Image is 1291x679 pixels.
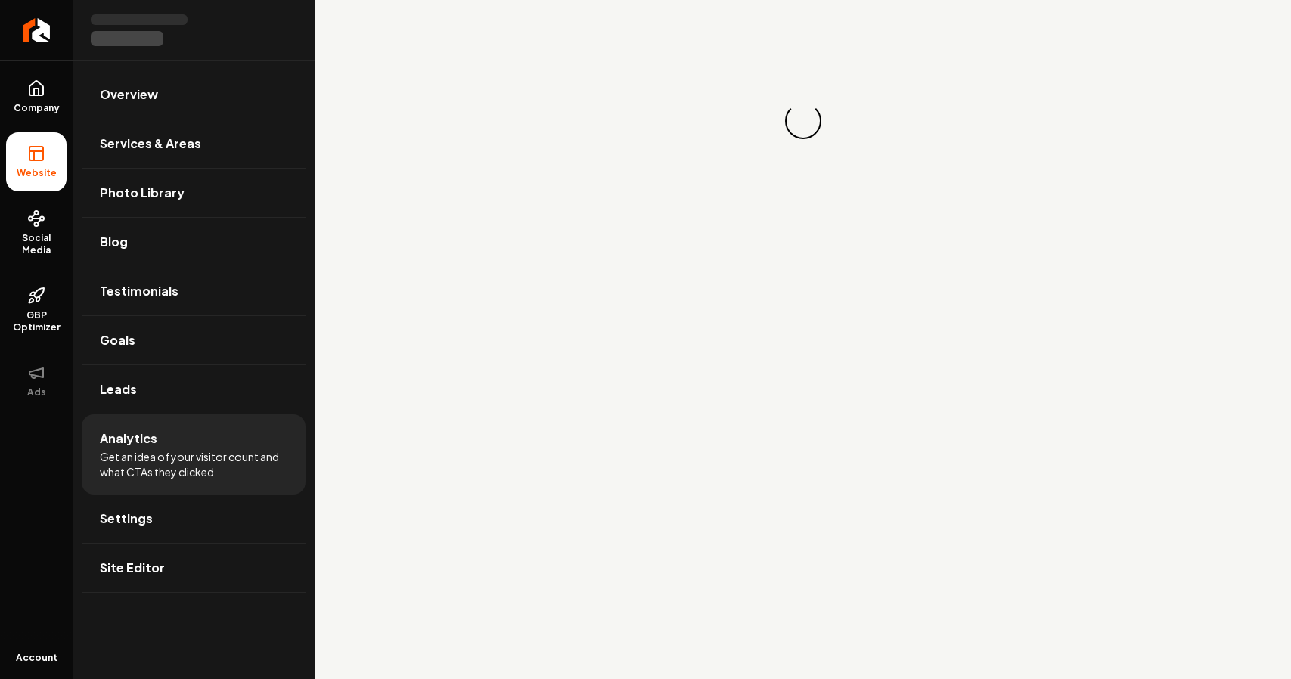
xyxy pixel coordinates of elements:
span: Ads [21,386,52,398]
span: Website [11,167,63,179]
a: Testimonials [82,267,306,315]
a: Services & Areas [82,119,306,168]
a: Overview [82,70,306,119]
span: Services & Areas [100,135,201,153]
a: Social Media [6,197,67,268]
span: Account [16,652,57,664]
span: Photo Library [100,184,185,202]
span: Site Editor [100,559,165,577]
span: Analytics [100,429,157,448]
span: Leads [100,380,137,398]
span: Blog [100,233,128,251]
a: Goals [82,316,306,364]
span: Overview [100,85,158,104]
span: Social Media [6,232,67,256]
a: Settings [82,495,306,543]
a: Company [6,67,67,126]
span: Goals [100,331,135,349]
span: Company [8,102,66,114]
span: Settings [100,510,153,528]
span: Get an idea of your visitor count and what CTAs they clicked. [100,449,287,479]
button: Ads [6,352,67,411]
img: Rebolt Logo [23,18,51,42]
span: Testimonials [100,282,178,300]
a: GBP Optimizer [6,274,67,346]
a: Photo Library [82,169,306,217]
a: Leads [82,365,306,414]
span: GBP Optimizer [6,309,67,333]
a: Site Editor [82,544,306,592]
div: Loading [781,100,824,143]
a: Blog [82,218,306,266]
